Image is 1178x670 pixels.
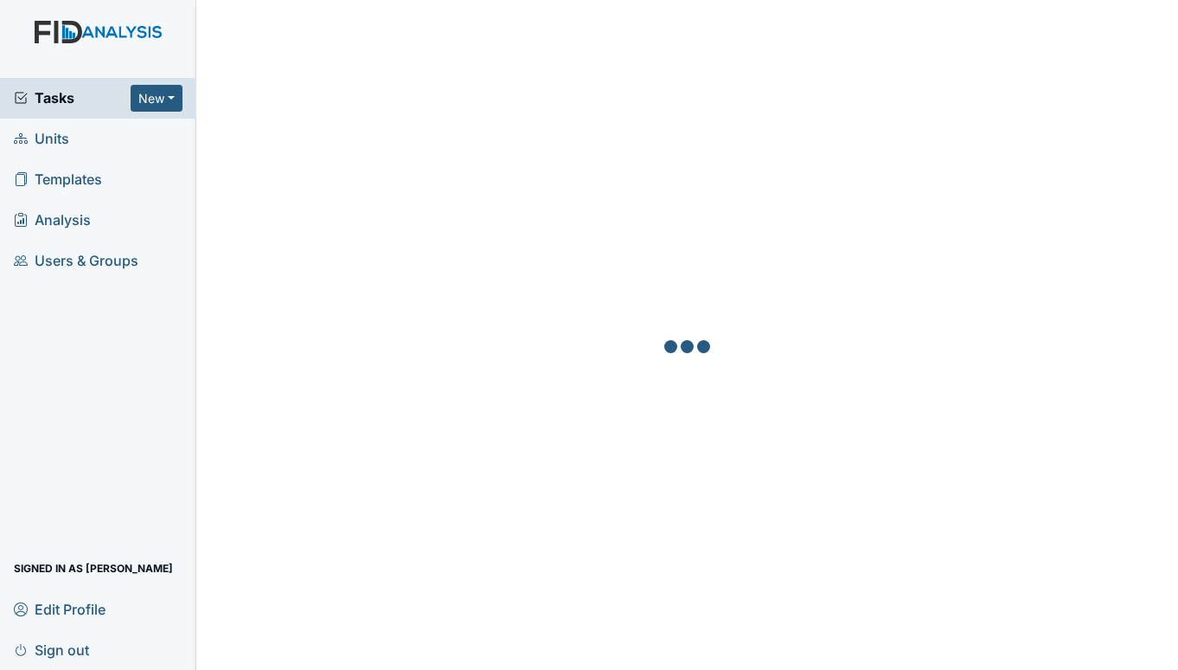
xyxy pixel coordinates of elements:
span: Units [14,126,69,152]
a: Tasks [14,87,131,108]
span: Signed in as [PERSON_NAME] [14,555,173,582]
span: Templates [14,166,102,193]
span: Sign out [14,636,89,663]
span: Users & Groups [14,248,138,274]
span: Analysis [14,207,91,234]
button: New [131,85,182,112]
span: Edit Profile [14,596,106,622]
